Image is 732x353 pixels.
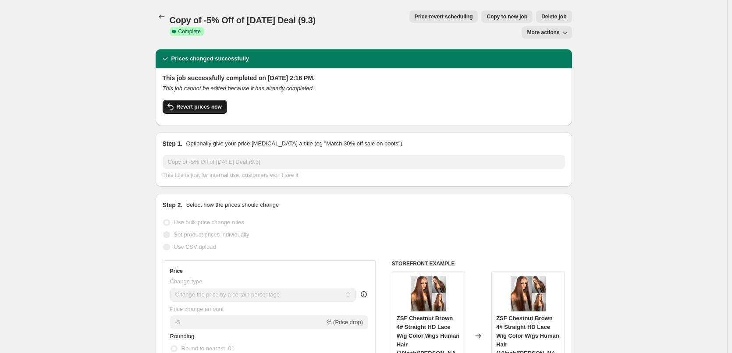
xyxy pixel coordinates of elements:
button: Copy to new job [481,11,533,23]
span: % (Price drop) [327,319,363,325]
h6: STOREFRONT EXAMPLE [392,260,565,267]
span: Rounding [170,333,195,339]
span: Copy to new job [487,13,527,20]
span: Change type [170,278,203,285]
i: This job cannot be edited because it has already completed. [163,85,314,92]
span: Delete job [541,13,566,20]
h2: Step 2. [163,201,183,209]
img: fb0f554a77e5c0ee_80x.jpg [411,276,446,311]
div: help [359,290,368,299]
p: Select how the prices should change [186,201,279,209]
span: Set product prices individually [174,231,249,238]
span: Use bulk price change rules [174,219,244,226]
img: fb0f554a77e5c0ee_80x.jpg [511,276,546,311]
span: Round to nearest .01 [181,345,235,352]
h2: This job successfully completed on [DATE] 2:16 PM. [163,74,565,82]
span: Price change amount [170,306,224,312]
span: This title is just for internal use, customers won't see it [163,172,298,178]
span: More actions [527,29,559,36]
h2: Step 1. [163,139,183,148]
span: Revert prices now [177,103,222,110]
h3: Price [170,268,183,275]
h2: Prices changed successfully [171,54,249,63]
button: Delete job [536,11,572,23]
span: Complete [178,28,201,35]
input: 30% off holiday sale [163,155,565,169]
button: Price revert scheduling [409,11,478,23]
input: -15 [170,315,325,329]
span: Copy of -5% Off of [DATE] Deal (9.3) [170,15,316,25]
p: Optionally give your price [MEDICAL_DATA] a title (eg "March 30% off sale on boots") [186,139,402,148]
button: Revert prices now [163,100,227,114]
button: Price change jobs [156,11,168,23]
span: Use CSV upload [174,244,216,250]
button: More actions [522,26,572,39]
span: Price revert scheduling [415,13,473,20]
